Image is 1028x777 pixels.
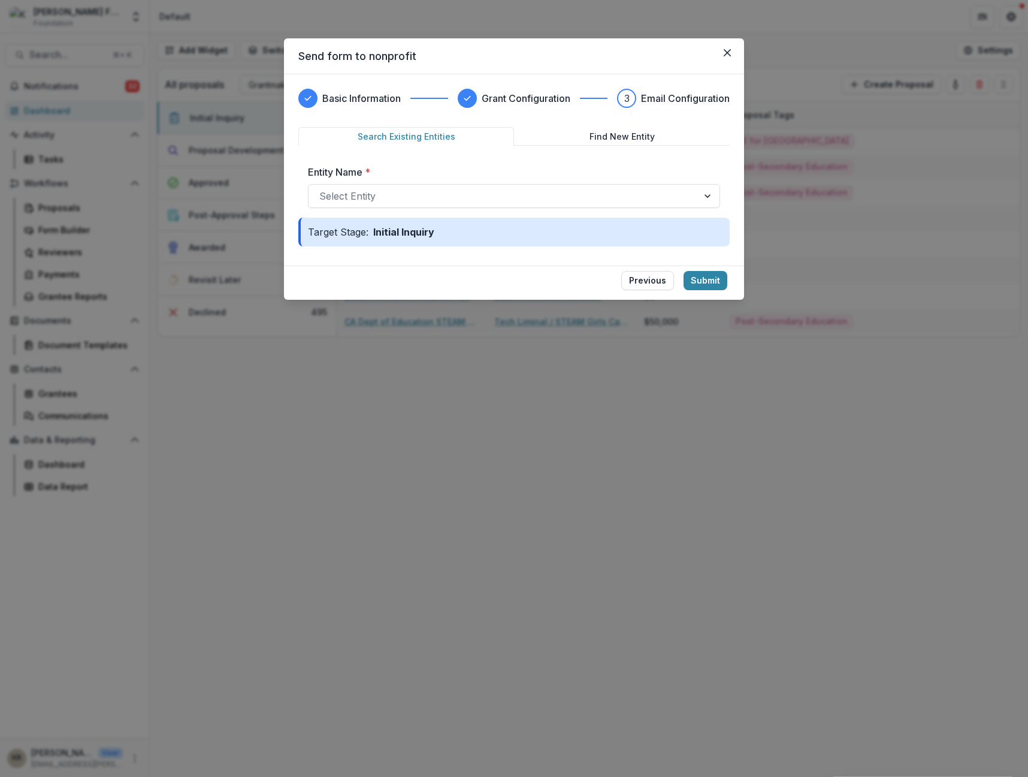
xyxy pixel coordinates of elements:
h3: Grant Configuration [482,91,570,106]
div: Target Stage: [298,218,730,246]
h3: Email Configuration [641,91,730,106]
p: Initial Inquiry [368,225,439,239]
button: Close [718,43,737,62]
button: Find New Entity [514,127,730,146]
button: Search Existing Entities [298,127,514,146]
h3: Basic Information [322,91,401,106]
header: Send form to nonprofit [284,38,744,74]
div: 3 [624,91,630,106]
button: Submit [684,271,727,290]
div: Progress [298,89,730,108]
button: Previous [621,271,674,290]
label: Entity Name [308,165,713,179]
